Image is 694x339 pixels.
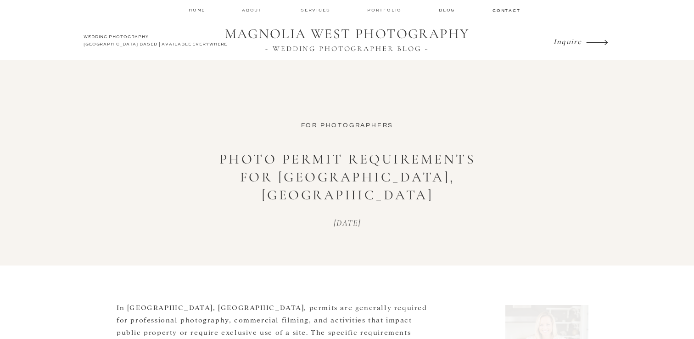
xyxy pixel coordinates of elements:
h1: Photo Permit Requirements for [GEOGRAPHIC_DATA], [GEOGRAPHIC_DATA] [210,150,485,204]
a: contact [493,7,519,13]
a: ~ WEDDING PHOTOGRAPHER BLOG ~ [218,45,476,53]
a: services [301,7,331,13]
a: Inquire [554,35,584,48]
a: For Photographers [301,122,394,129]
a: Blog [439,7,457,13]
h2: WEDDING PHOTOGRAPHY [GEOGRAPHIC_DATA] BASED | AVAILABLE EVERYWHERE [84,34,230,50]
i: Inquire [554,37,582,45]
a: WEDDING PHOTOGRAPHY[GEOGRAPHIC_DATA] BASED | AVAILABLE EVERYWHERE [84,34,230,50]
a: Portfolio [367,7,403,13]
a: home [189,7,206,13]
a: MAGNOLIA WEST PHOTOGRAPHY [218,26,476,43]
a: about [242,7,265,13]
p: [DATE] [290,218,404,228]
